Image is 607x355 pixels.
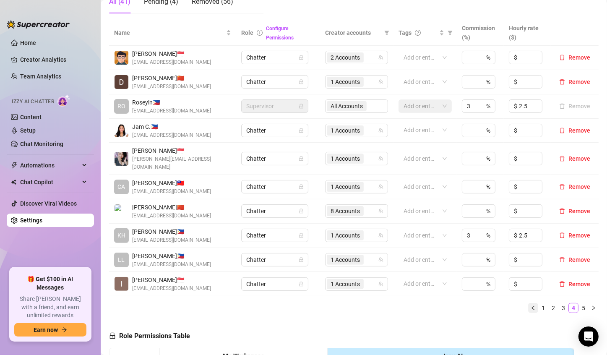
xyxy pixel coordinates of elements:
span: delete [559,128,565,133]
a: 3 [559,303,568,313]
span: Remove [568,281,590,287]
span: Remove [568,232,590,239]
span: 1 Accounts [327,77,364,87]
img: Shahani Villareal [115,152,128,166]
button: Remove [556,154,594,164]
span: Roseyln 🇵🇭 [132,98,211,107]
span: filter [448,30,453,35]
span: [EMAIL_ADDRESS][DOMAIN_NAME] [132,58,211,66]
th: Hourly rate ($) [504,20,551,46]
span: 1 Accounts [331,231,360,240]
span: [PERSON_NAME] 🇸🇬 [132,275,211,285]
span: lock [299,79,304,84]
li: 2 [548,303,558,313]
li: 3 [558,303,568,313]
span: Remove [568,183,590,190]
span: lock [109,332,116,339]
span: lock [299,233,304,238]
span: 8 Accounts [327,206,364,216]
span: Chatter [246,180,303,193]
span: [PERSON_NAME] 🇸🇬 [132,146,231,155]
span: Chatter [246,278,303,290]
span: 2 Accounts [327,52,364,63]
span: 1 Accounts [331,126,360,135]
button: right [589,303,599,313]
a: Settings [20,217,42,224]
span: question-circle [415,30,421,36]
th: Commission (%) [457,20,504,46]
span: 1 Accounts [331,154,360,163]
img: Dane Elle [115,75,128,89]
span: lock [299,104,304,109]
span: thunderbolt [11,162,18,169]
span: lock [299,209,304,214]
span: Remove [568,256,590,263]
li: 4 [568,303,578,313]
button: Remove [556,101,594,111]
span: Remove [568,155,590,162]
span: [PERSON_NAME] 🇨🇳 [132,73,211,83]
span: delete [559,281,565,287]
span: KH [117,231,125,240]
span: Creator accounts [325,28,381,37]
span: lock [299,257,304,262]
span: Izzy AI Chatter [12,98,54,106]
span: delete [559,257,565,263]
span: lock [299,55,304,60]
span: right [591,305,596,311]
span: [PERSON_NAME] 🇸🇬 [132,49,211,58]
span: team [378,79,383,84]
span: Chatter [246,152,303,165]
a: Chat Monitoring [20,141,63,147]
span: Remove [568,127,590,134]
img: Jam Cerbas [115,123,128,137]
a: 4 [569,303,578,313]
span: lock [299,184,304,189]
span: 2 Accounts [331,53,360,62]
span: CA [118,182,125,191]
span: 1 Accounts [331,279,360,289]
span: left [531,305,536,311]
span: delete [559,208,565,214]
h5: Role Permissions Table [109,331,190,341]
button: Remove [556,52,594,63]
span: 1 Accounts [327,255,364,265]
img: conan bez [115,51,128,65]
span: filter [383,26,391,39]
span: Role [241,29,253,36]
span: Chatter [246,229,303,242]
img: Chat Copilot [11,179,16,185]
span: 1 Accounts [331,255,360,264]
button: Remove [556,255,594,265]
span: Automations [20,159,80,172]
a: 2 [549,303,558,313]
span: [PERSON_NAME] 🇨🇳 [132,203,211,212]
li: Next Page [589,303,599,313]
span: team [378,282,383,287]
span: [EMAIL_ADDRESS][DOMAIN_NAME] [132,212,211,220]
span: filter [384,30,389,35]
a: Configure Permissions [266,26,294,41]
span: [PERSON_NAME] 🇹🇼 [132,178,211,188]
span: 1 Accounts [327,230,364,240]
img: Paul James Soriano [115,204,128,218]
div: Open Intercom Messenger [578,326,599,347]
span: delete [559,79,565,85]
span: Chat Copilot [20,175,80,189]
button: Earn nowarrow-right [14,323,86,337]
span: team [378,128,383,133]
button: left [528,303,538,313]
span: delete [559,232,565,238]
span: 1 Accounts [327,125,364,136]
span: [PERSON_NAME] 🇵🇭 [132,251,211,261]
a: Setup [20,127,36,134]
span: 1 Accounts [327,154,364,164]
span: [PERSON_NAME][EMAIL_ADDRESS][DOMAIN_NAME] [132,155,231,171]
button: Remove [556,125,594,136]
span: 1 Accounts [327,182,364,192]
span: lock [299,156,304,161]
img: Iryl C. Piayo [115,277,128,291]
img: AI Chatter [57,94,70,107]
a: 5 [579,303,588,313]
span: [EMAIL_ADDRESS][DOMAIN_NAME] [132,261,211,269]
